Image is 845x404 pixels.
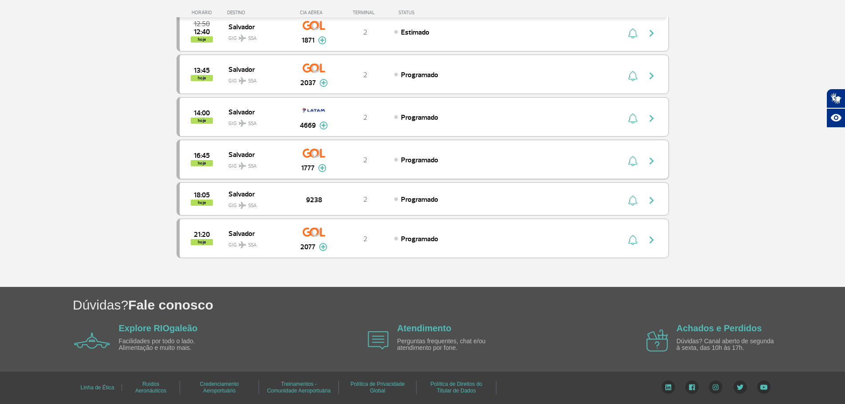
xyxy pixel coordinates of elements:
img: sino-painel-voo.svg [628,195,637,206]
span: 2025-09-30 16:45:00 [194,153,210,159]
img: destiny_airplane.svg [239,120,246,127]
span: hoje [191,36,213,43]
img: destiny_airplane.svg [239,35,246,42]
span: 2 [363,235,367,243]
div: TERMINAL [336,10,394,16]
img: mais-info-painel-voo.svg [318,164,326,172]
img: seta-direita-painel-voo.svg [646,156,657,166]
p: Perguntas frequentes, chat e/ou atendimento por fone. [397,338,499,352]
img: seta-direita-painel-voo.svg [646,28,657,39]
a: Achados e Perdidos [676,323,762,333]
button: Abrir tradutor de língua de sinais. [826,89,845,108]
span: GIG [228,157,285,170]
img: seta-direita-painel-voo.svg [646,195,657,206]
span: Programado [401,71,438,79]
span: 2037 [300,78,316,88]
div: HORÁRIO [179,10,228,16]
span: hoje [191,200,213,206]
span: 2025-09-30 18:05:00 [194,192,210,198]
img: mais-info-painel-voo.svg [318,36,326,44]
img: destiny_airplane.svg [239,202,246,209]
img: Facebook [685,380,699,394]
span: 9238 [306,195,322,205]
a: Treinamentos - Comunidade Aeroportuária [267,378,330,397]
img: sino-painel-voo.svg [628,71,637,81]
span: 2025-09-30 14:00:00 [194,110,210,116]
span: 2077 [300,242,315,252]
span: Estimado [401,28,429,37]
span: hoje [191,118,213,124]
span: 2 [363,28,367,37]
span: 2 [363,156,367,165]
div: Plugin de acessibilidade da Hand Talk. [826,89,845,128]
span: hoje [191,239,213,245]
span: SSA [248,202,257,210]
span: hoje [191,160,213,166]
img: Twitter [733,380,747,394]
span: GIG [228,197,285,210]
div: DESTINO [227,10,292,16]
a: Explore RIOgaleão [119,323,198,333]
span: 1777 [301,163,314,173]
p: Dúvidas? Canal aberto de segunda à sexta, das 10h às 17h. [676,338,778,352]
a: Política de Direitos do Titular de Dados [431,378,483,397]
span: Salvador [228,106,285,118]
span: Fale conosco [128,298,213,312]
span: 1871 [302,35,314,46]
span: Programado [401,235,438,243]
span: SSA [248,35,257,43]
img: sino-painel-voo.svg [628,235,637,245]
span: SSA [248,77,257,85]
span: GIG [228,30,285,43]
span: 2 [363,71,367,79]
div: STATUS [394,10,466,16]
span: GIG [228,236,285,249]
span: Salvador [228,21,285,32]
span: 2025-09-30 12:40:00 [194,29,210,35]
span: Programado [401,113,438,122]
a: Ruídos Aeronáuticos [135,378,166,397]
img: Instagram [709,380,723,394]
span: 4669 [300,120,316,131]
a: Atendimento [397,323,451,333]
a: Política de Privacidade Global [350,378,405,397]
span: 2025-09-30 21:20:00 [194,231,210,238]
img: mais-info-painel-voo.svg [319,79,328,87]
a: Credenciamento Aeroportuário [200,378,239,397]
img: destiny_airplane.svg [239,162,246,169]
img: airplane icon [74,333,110,349]
img: seta-direita-painel-voo.svg [646,113,657,124]
span: GIG [228,72,285,85]
span: 2 [363,195,367,204]
img: YouTube [757,380,770,394]
span: Programado [401,195,438,204]
span: Salvador [228,188,285,200]
a: Linha de Ética [80,381,114,394]
p: Facilidades por todo o lado. Alimentação e muito mais. [119,338,221,352]
img: destiny_airplane.svg [239,241,246,248]
img: destiny_airplane.svg [239,77,246,84]
img: sino-painel-voo.svg [628,156,637,166]
span: SSA [248,120,257,128]
span: 2 [363,113,367,122]
h1: Dúvidas? [73,296,845,314]
img: LinkedIn [661,380,675,394]
img: airplane icon [368,331,389,349]
span: 2025-09-30 12:50:00 [194,21,210,27]
span: Salvador [228,227,285,239]
span: Programado [401,156,438,165]
button: Abrir recursos assistivos. [826,108,845,128]
span: Salvador [228,149,285,160]
div: CIA AÉREA [292,10,336,16]
span: hoje [191,75,213,81]
img: mais-info-painel-voo.svg [319,243,327,251]
span: 2025-09-30 13:45:00 [194,67,210,74]
span: GIG [228,115,285,128]
img: seta-direita-painel-voo.svg [646,71,657,81]
img: airplane icon [646,329,668,352]
span: SSA [248,162,257,170]
img: mais-info-painel-voo.svg [319,122,328,129]
span: SSA [248,241,257,249]
img: sino-painel-voo.svg [628,113,637,124]
img: seta-direita-painel-voo.svg [646,235,657,245]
